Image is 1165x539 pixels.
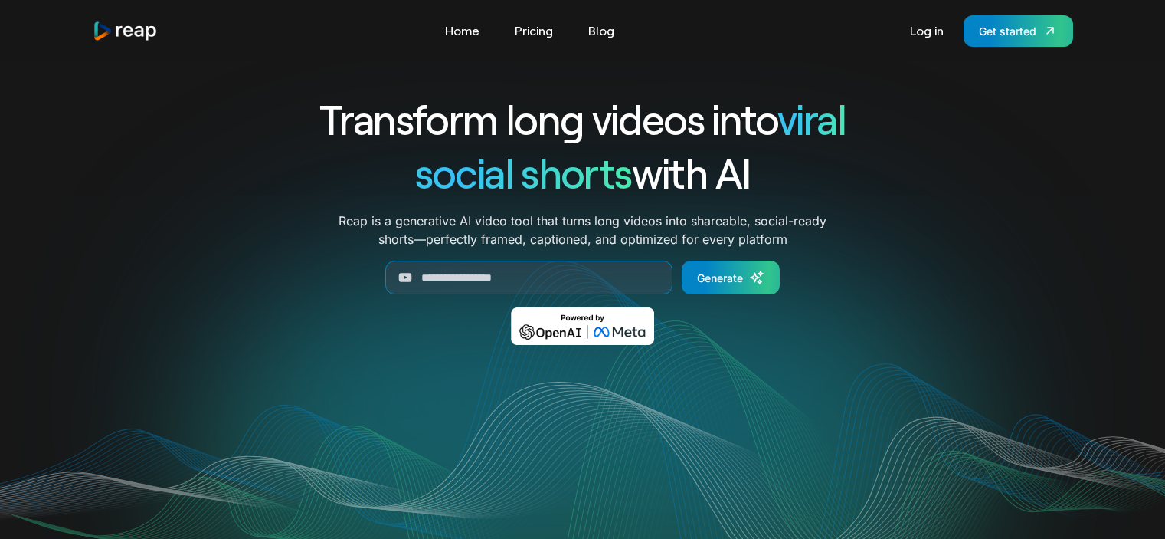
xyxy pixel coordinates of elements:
[902,18,951,43] a: Log in
[511,307,654,345] img: Powered by OpenAI & Meta
[339,212,826,248] p: Reap is a generative AI video tool that turns long videos into shareable, social-ready shorts—per...
[777,94,846,143] span: viral
[264,92,902,146] h1: Transform long videos into
[581,18,622,43] a: Blog
[964,15,1073,47] a: Get started
[697,270,743,286] div: Generate
[93,21,159,41] img: reap logo
[979,23,1036,39] div: Get started
[264,146,902,199] h1: with AI
[437,18,487,43] a: Home
[93,21,159,41] a: home
[264,261,902,294] form: Generate Form
[507,18,561,43] a: Pricing
[682,261,780,294] a: Generate
[415,147,632,197] span: social shorts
